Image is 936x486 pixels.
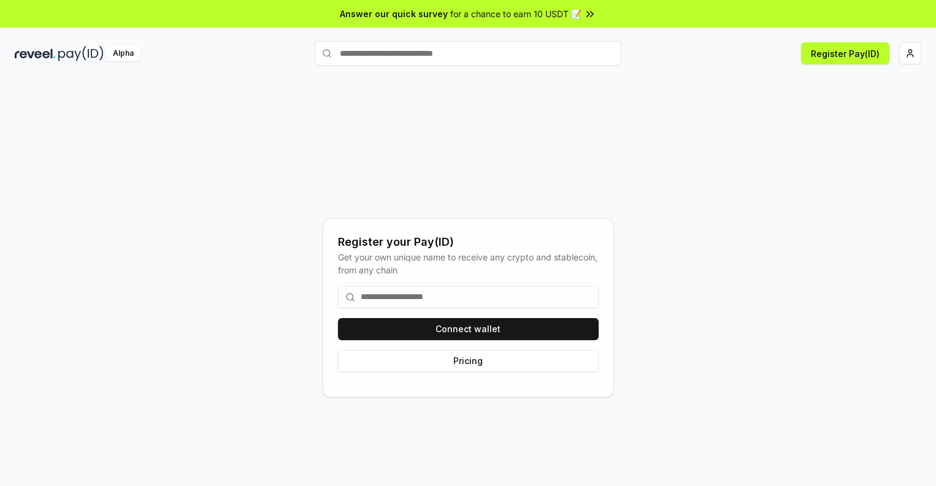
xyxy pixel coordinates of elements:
button: Register Pay(ID) [801,42,889,64]
span: Answer our quick survey [340,7,448,20]
img: pay_id [58,46,104,61]
div: Register your Pay(ID) [338,234,599,251]
div: Alpha [106,46,140,61]
span: for a chance to earn 10 USDT 📝 [450,7,581,20]
button: Connect wallet [338,318,599,340]
img: reveel_dark [15,46,56,61]
button: Pricing [338,350,599,372]
div: Get your own unique name to receive any crypto and stablecoin, from any chain [338,251,599,276]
